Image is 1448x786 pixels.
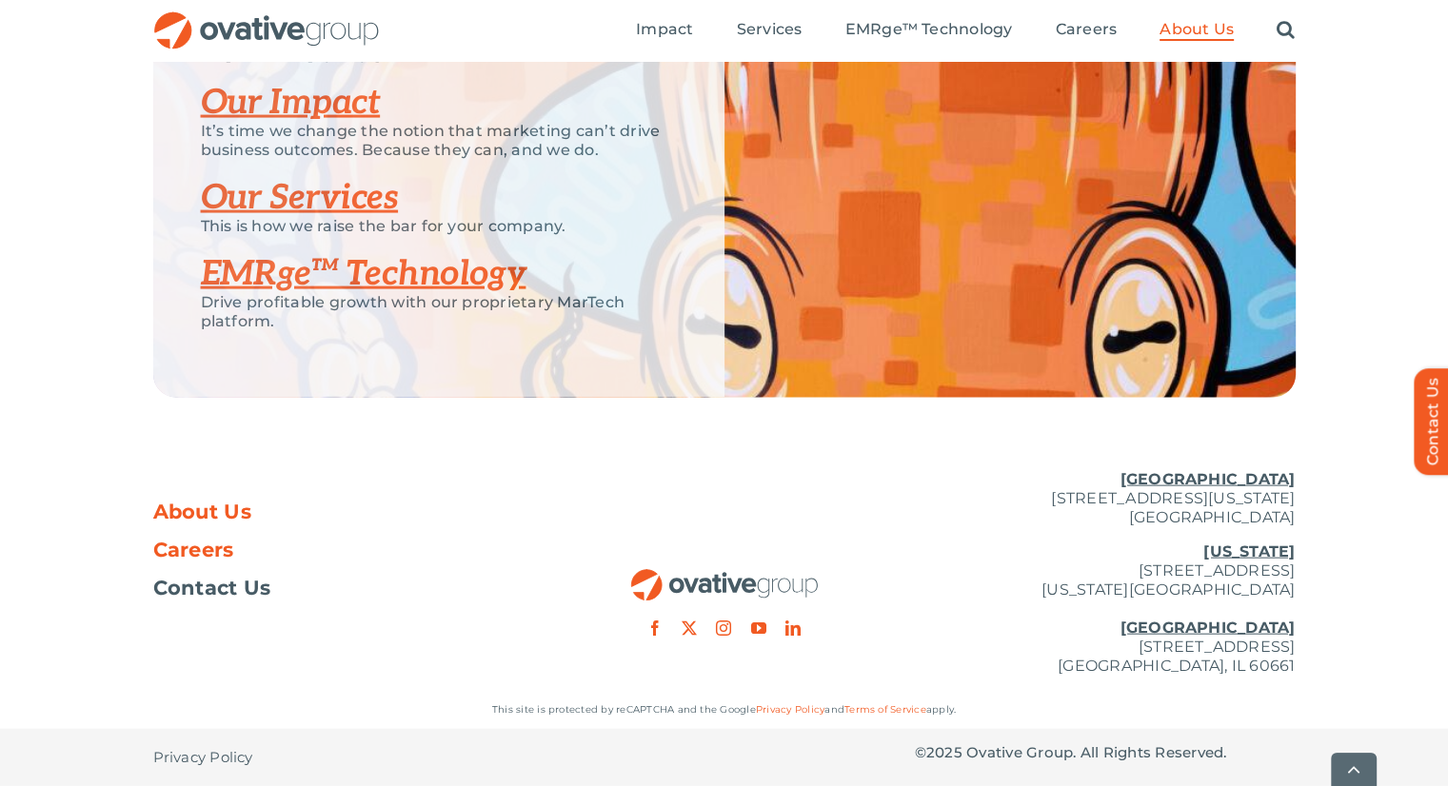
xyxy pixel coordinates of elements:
a: Services [737,20,803,41]
a: linkedin [785,620,801,636]
p: This site is protected by reCAPTCHA and the Google and apply. [153,700,1296,719]
a: Privacy Policy [756,703,824,716]
span: Services [737,20,803,39]
span: Contact Us [153,579,271,598]
a: About Us [153,502,534,521]
p: © Ovative Group. All Rights Reserved. [915,743,1296,762]
a: EMRge™ Technology [201,253,526,295]
a: Contact Us [153,579,534,598]
u: [US_STATE] [1203,542,1295,560]
a: youtube [751,620,766,636]
a: About Us [1160,20,1234,41]
a: Terms of Service [844,703,926,716]
span: Careers [1056,20,1118,39]
a: OG_Full_horizontal_RGB [152,10,381,28]
a: instagram [716,620,731,636]
nav: Footer - Privacy Policy [153,729,534,786]
span: About Us [1160,20,1234,39]
span: 2025 [926,743,962,761]
span: Careers [153,540,234,560]
a: Search [1277,20,1295,41]
a: twitter [682,620,697,636]
a: Impact [636,20,693,41]
a: Our Services [201,177,399,219]
nav: Footer Menu [153,502,534,598]
a: facebook [647,620,663,636]
u: [GEOGRAPHIC_DATA] [1120,470,1295,488]
p: This is how we raise the bar for your company. [201,217,677,236]
p: MORE ABOUT US [201,46,677,65]
a: OG_Full_horizontal_RGB [629,567,820,585]
p: [STREET_ADDRESS][US_STATE] [GEOGRAPHIC_DATA] [915,470,1296,527]
span: EMRge™ Technology [844,20,1012,39]
a: Our Impact [201,82,381,124]
span: About Us [153,502,252,521]
p: It’s time we change the notion that marketing can’t drive business outcomes. Because they can, an... [201,122,677,160]
a: Careers [153,540,534,560]
a: Privacy Policy [153,729,253,786]
p: Drive profitable growth with our proprietary MarTech platform. [201,293,677,331]
a: Careers [1056,20,1118,41]
span: Impact [636,20,693,39]
u: [GEOGRAPHIC_DATA] [1120,619,1295,637]
span: Privacy Policy [153,748,253,767]
p: [STREET_ADDRESS] [US_STATE][GEOGRAPHIC_DATA] [STREET_ADDRESS] [GEOGRAPHIC_DATA], IL 60661 [915,542,1296,676]
a: EMRge™ Technology [844,20,1012,41]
